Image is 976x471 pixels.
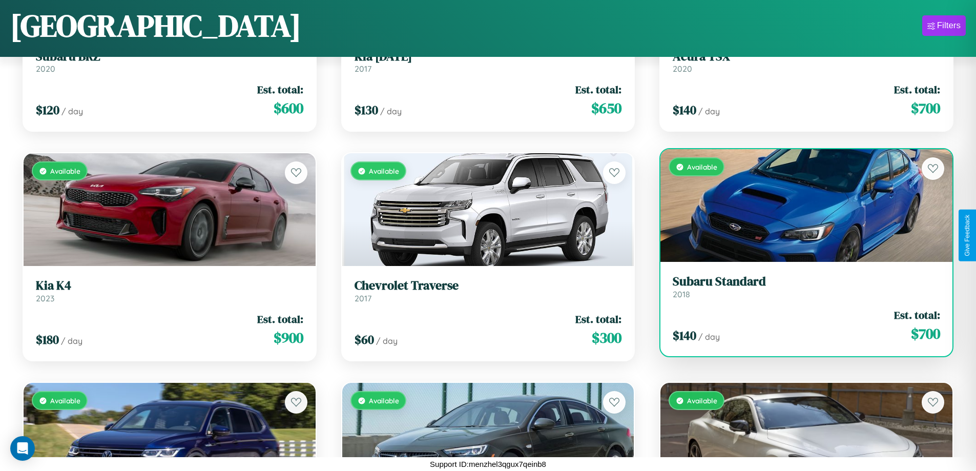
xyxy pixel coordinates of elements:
[575,312,621,326] span: Est. total:
[673,49,940,64] h3: Acura TSX
[61,336,82,346] span: / day
[380,106,402,116] span: / day
[376,336,398,346] span: / day
[698,332,720,342] span: / day
[687,396,717,405] span: Available
[922,15,966,36] button: Filters
[911,98,940,118] span: $ 700
[355,293,371,303] span: 2017
[964,215,971,256] div: Give Feedback
[355,278,622,303] a: Chevrolet Traverse2017
[355,49,622,64] h3: Kia [DATE]
[673,327,696,344] span: $ 140
[355,64,371,74] span: 2017
[36,278,303,303] a: Kia K42023
[274,327,303,348] span: $ 900
[257,312,303,326] span: Est. total:
[36,49,303,74] a: Subaru BRZ2020
[673,101,696,118] span: $ 140
[592,327,621,348] span: $ 300
[10,436,35,461] div: Open Intercom Messenger
[673,289,690,299] span: 2018
[369,167,399,175] span: Available
[894,82,940,97] span: Est. total:
[673,274,940,289] h3: Subaru Standard
[10,5,301,47] h1: [GEOGRAPHIC_DATA]
[355,49,622,74] a: Kia [DATE]2017
[673,64,692,74] span: 2020
[61,106,83,116] span: / day
[894,308,940,322] span: Est. total:
[591,98,621,118] span: $ 650
[575,82,621,97] span: Est. total:
[911,323,940,344] span: $ 700
[355,278,622,293] h3: Chevrolet Traverse
[36,101,59,118] span: $ 120
[36,331,59,348] span: $ 180
[50,396,80,405] span: Available
[36,49,303,64] h3: Subaru BRZ
[698,106,720,116] span: / day
[36,64,55,74] span: 2020
[369,396,399,405] span: Available
[673,274,940,299] a: Subaru Standard2018
[355,331,374,348] span: $ 60
[937,21,961,31] div: Filters
[430,457,546,471] p: Support ID: menzhel3qgux7qeinb8
[36,278,303,293] h3: Kia K4
[687,162,717,171] span: Available
[673,49,940,74] a: Acura TSX2020
[257,82,303,97] span: Est. total:
[50,167,80,175] span: Available
[355,101,378,118] span: $ 130
[36,293,54,303] span: 2023
[274,98,303,118] span: $ 600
